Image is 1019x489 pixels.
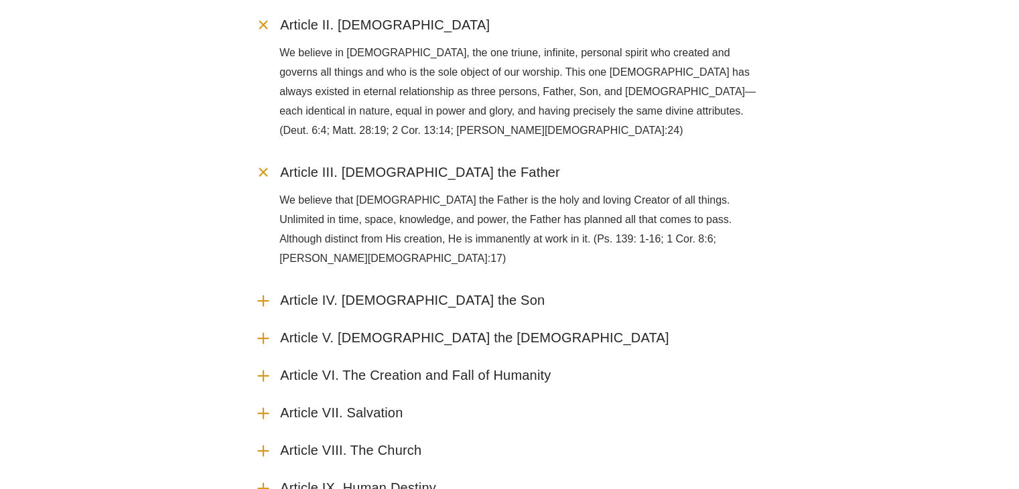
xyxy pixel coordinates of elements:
[280,442,421,459] span: Article VIII. The Church
[280,367,551,384] span: Article VI. The Creation and Fall of Humanity
[280,164,560,181] span: Article III. [DEMOGRAPHIC_DATA] the Father
[280,17,490,33] span: Article II. [DEMOGRAPHIC_DATA]
[280,292,545,309] span: Article IV. [DEMOGRAPHIC_DATA] the Son
[279,44,764,140] p: We believe in [DEMOGRAPHIC_DATA], the one triune, infinite, personal spirit who created and gover...
[280,330,669,346] span: Article V. [DEMOGRAPHIC_DATA] the [DEMOGRAPHIC_DATA]
[279,191,764,268] p: We believe that [DEMOGRAPHIC_DATA] the Father is the holy and loving Creator of all things. Unlim...
[280,405,403,421] span: Article VII. Salvation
